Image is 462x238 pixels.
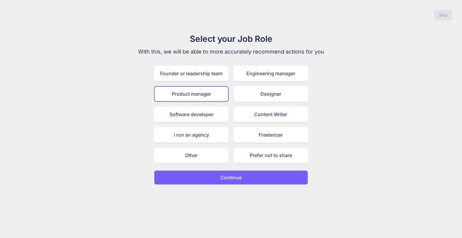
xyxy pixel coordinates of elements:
[154,86,229,102] div: Product manager
[233,127,308,143] div: Freelancer
[434,10,452,20] button: Skip
[233,107,308,122] div: Content Writer
[130,32,332,45] h1: Select your Job Role
[130,48,332,56] p: With this, we will be able to more accurately recommend actions for you
[154,127,229,143] div: I run an agency
[154,107,229,122] div: Software developer
[233,86,308,102] div: Designer
[154,170,308,185] button: Continue
[154,147,229,163] div: Other
[220,174,242,181] p: Continue
[154,66,229,81] div: Founder or leadership team
[233,147,308,163] div: Prefer not to share
[233,66,308,81] div: Engineering manager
